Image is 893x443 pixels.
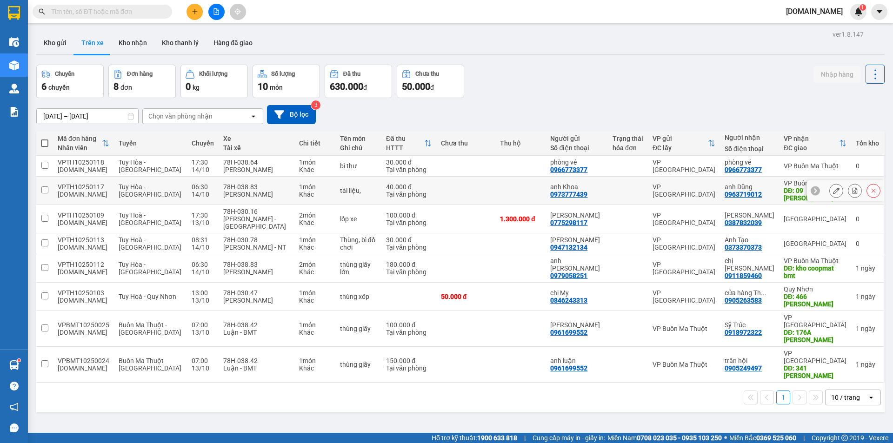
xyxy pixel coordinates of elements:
div: 17:30 [192,159,214,166]
div: 30.000 đ [386,236,432,244]
div: 14/10 [192,191,214,198]
div: VPTH10250118 [58,159,109,166]
div: VP Buôn Ma Thuột [784,257,846,264]
div: Số điện thoại [725,145,774,152]
div: Khác [299,166,330,173]
div: 78H-038.83 [223,183,290,191]
span: Hỗ trợ kỹ thuật: [432,433,517,443]
div: 08:31 [192,236,214,244]
div: huong.bb [58,244,109,251]
sup: 1 [18,359,20,362]
div: Chi tiết [299,139,330,147]
div: Số điện thoại [550,144,603,152]
div: VP Buôn Ma Thuột [784,179,846,187]
div: tu.bb [58,166,109,173]
button: Đơn hàng8đơn [108,65,176,98]
span: 0 [186,81,191,92]
div: 100.000 đ [386,321,432,329]
div: 1 món [299,236,330,244]
span: search [39,8,45,15]
span: món [270,84,283,91]
strong: 0369 525 060 [756,434,796,442]
div: 0 [856,240,879,247]
div: VPTH10250112 [58,261,109,268]
div: Tại văn phòng [386,268,432,276]
button: Nhập hàng [813,66,861,83]
div: 78H-030.16 [223,208,290,215]
th: Toggle SortBy [53,131,114,156]
div: 0947132134 [550,244,587,251]
div: 10 / trang [831,393,860,402]
input: Select a date range. [37,109,138,124]
span: Tuy Hoà - [GEOGRAPHIC_DATA] [119,212,181,226]
div: 1 [856,361,879,368]
img: warehouse-icon [9,37,19,47]
span: Miền Nam [607,433,722,443]
span: kg [193,84,200,91]
div: 40.000 đ [386,183,432,191]
button: Kho nhận [111,32,154,54]
div: 78H-030.78 [223,236,290,244]
strong: 1900 633 818 [477,434,517,442]
div: Tại văn phòng [386,244,432,251]
div: 0966773377 [550,166,587,173]
span: file-add [213,8,220,15]
span: 1 [861,4,864,11]
div: VPTH10250113 [58,236,109,244]
div: Đã thu [386,135,424,142]
div: Thu hộ [500,139,541,147]
button: plus [187,4,203,20]
div: anh Khoa [550,183,603,191]
div: VPTH10250103 [58,289,109,297]
span: Buôn Ma Thuột - [GEOGRAPHIC_DATA] [119,321,181,336]
div: Chuyến [55,71,74,77]
div: Sỹ Trúc [725,321,774,329]
div: 14/10 [192,268,214,276]
div: thùng giấy lớn [340,261,377,276]
div: chị My [550,289,603,297]
span: question-circle [10,382,19,390]
img: warehouse-icon [9,360,19,370]
button: Số lượng10món [253,65,320,98]
div: Chọn văn phòng nhận [148,112,213,121]
div: DĐ: 09 lê duẩn [784,187,846,202]
th: Toggle SortBy [381,131,436,156]
div: cửa hàng Thế Vũ [725,289,774,297]
div: Anh Danh [550,212,603,219]
div: Đơn hàng [127,71,153,77]
div: Tại văn phòng [386,166,432,173]
div: Khác [299,268,330,276]
span: | [524,433,526,443]
div: lốp xe [340,215,377,223]
div: DĐ: 341 nguyễn tất thành [784,364,846,379]
div: 1 [856,293,879,300]
div: Anh Luận [550,321,603,329]
div: 150.000 đ [386,357,432,364]
div: 1 món [299,183,330,191]
svg: open [250,112,257,120]
div: 1 món [299,357,330,364]
div: Tồn kho [856,139,879,147]
span: Tuy Hoà - [GEOGRAPHIC_DATA] [119,236,181,251]
div: 06:30 [192,261,214,268]
span: 50.000 [402,81,430,92]
div: VPBMT10250025 [58,321,109,329]
div: VP [GEOGRAPHIC_DATA] [653,236,715,251]
span: copyright [841,435,848,441]
div: 78H-038.42 [223,357,290,364]
div: VPTH10250117 [58,183,109,191]
div: Ghi chú [340,144,377,152]
div: 2 món [299,212,330,219]
div: 1 món [299,159,330,166]
div: DĐ: kho coopmat bmt [784,264,846,279]
div: 0918972322 [725,329,762,336]
div: tu.bb [58,219,109,226]
div: Số lượng [271,71,295,77]
span: Buôn Ma Thuột - [GEOGRAPHIC_DATA] [119,357,181,372]
div: 180.000 đ [386,261,432,268]
div: 50.000 đ [441,293,491,300]
div: VP Buôn Ma Thuột [653,325,715,332]
div: 100.000 đ [386,212,432,219]
div: 1 [856,264,879,272]
div: 1.300.000 đ [500,215,541,223]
